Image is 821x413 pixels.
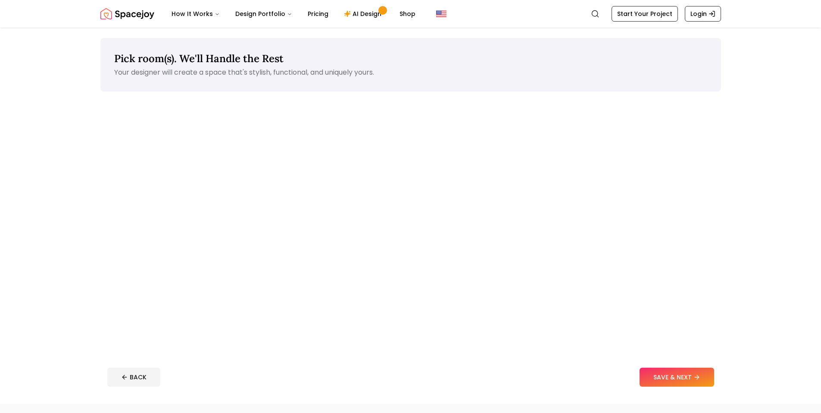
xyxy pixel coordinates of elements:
button: Design Portfolio [228,5,299,22]
a: AI Design [337,5,391,22]
img: United States [436,9,446,19]
a: Shop [393,5,422,22]
a: Spacejoy [100,5,154,22]
button: BACK [107,368,160,387]
p: Your designer will create a space that's stylish, functional, and uniquely yours. [114,67,707,78]
span: Pick room(s). We'll Handle the Rest [114,52,284,65]
nav: Main [165,5,422,22]
a: Pricing [301,5,335,22]
button: SAVE & NEXT [640,368,714,387]
a: Start Your Project [612,6,678,22]
button: How It Works [165,5,227,22]
img: Spacejoy Logo [100,5,154,22]
a: Login [685,6,721,22]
